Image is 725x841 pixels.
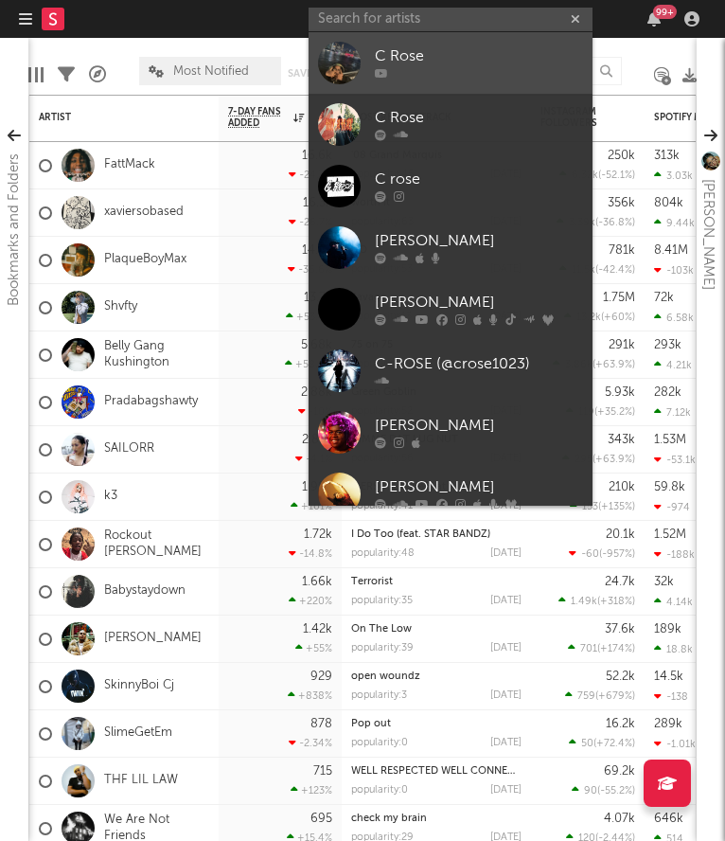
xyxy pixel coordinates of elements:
div: 929 [310,671,332,683]
div: popularity: 0 [351,738,408,748]
span: 7-Day Fans Added [228,106,289,129]
div: ( ) [562,453,635,465]
div: 16.3k [303,197,332,209]
div: C Rose [375,107,583,130]
div: 1.75M [603,292,635,304]
div: -10 % [298,405,332,418]
input: Search for artists [309,8,592,31]
div: WELL RESPECTED WELL CONNECTED [351,766,522,777]
a: C rose [309,155,592,217]
div: ( ) [558,595,635,607]
div: popularity: 39 [351,643,414,653]
div: Pop out [351,719,522,729]
div: -188k [654,548,695,561]
div: +58.6 % [285,358,332,370]
div: I Do Too (feat. STAR BANDZ) [351,529,522,540]
div: -103k [654,264,694,277]
a: Pop out [351,719,391,729]
div: 313k [654,150,680,162]
div: -26.7 % [289,216,332,228]
div: [DATE] [490,738,522,748]
div: 878 [310,718,332,730]
div: +55 % [295,642,332,654]
div: -24.7 % [289,169,332,181]
a: Belly Gang Kushington [104,339,209,371]
div: popularity: 41 [351,501,413,511]
div: [DATE] [490,643,522,653]
div: popularity: 0 [351,785,408,796]
span: +63.9 % [595,455,632,465]
span: -52.1 % [601,170,632,181]
span: +679 % [598,691,632,702]
div: 6.58k [654,312,694,324]
div: 1.52M [654,528,686,541]
div: 16.6k [302,150,332,162]
div: 1.53M [654,434,686,446]
a: SkinnyBoi Cj [104,678,174,694]
div: ( ) [557,216,635,228]
a: C-ROSE (@crose1023) [309,340,592,402]
div: [PERSON_NAME] [375,415,583,438]
div: 13.7k [304,292,332,304]
button: Save [288,68,312,79]
div: 52.2k [606,671,635,683]
div: ( ) [559,169,635,181]
div: 356k [608,197,635,209]
a: Babystaydown [104,583,186,599]
div: Artist [39,112,181,123]
div: ( ) [569,737,635,749]
div: 3.03k [654,170,693,182]
div: [DATE] [490,501,522,511]
a: Terrorist [351,577,393,587]
div: 69.2k [604,765,635,778]
div: 1.42k [303,623,332,635]
a: Shvfty [104,299,137,315]
div: -1.01k [654,738,696,750]
a: SAILORR [104,441,154,457]
div: [DATE] [490,785,522,796]
div: 32k [654,576,674,588]
div: Bookmarks and Folders [3,153,26,306]
span: +174 % [600,644,632,654]
div: 18.8k [654,643,693,655]
div: [DATE] [490,548,522,559]
div: 4.21k [654,359,692,371]
div: 14.4k [302,244,332,257]
div: 343k [608,434,635,446]
div: +123 % [291,784,332,796]
div: +101 % [291,500,332,512]
a: Rockout [PERSON_NAME] [104,528,209,561]
div: 1.66k [302,576,332,588]
div: 291k [609,339,635,351]
div: 37.6k [605,623,635,635]
div: popularity: 35 [351,596,413,606]
div: 9.44k [654,217,695,229]
div: 4.14k [654,596,693,608]
div: ( ) [565,689,635,702]
span: +72.4 % [596,739,632,749]
div: 1.72k [304,528,332,541]
div: -138 [654,690,688,703]
div: 8.41M [654,244,688,257]
button: 99+ [647,11,661,27]
div: [DATE] [490,690,522,701]
a: WELL RESPECTED WELL CONNECTED [351,766,535,777]
a: [PERSON_NAME] [309,402,592,463]
div: ( ) [566,405,635,418]
a: FattMack [104,157,155,173]
div: ( ) [569,547,635,560]
div: 14.5k [654,671,683,683]
div: [PERSON_NAME] [375,476,583,499]
span: 1.49k [571,597,597,607]
span: -36.8 % [598,218,632,228]
div: [DATE] [490,596,522,606]
span: -957 % [602,549,632,560]
span: +60 % [604,313,632,323]
div: C-ROSE (@crose1023) [375,353,583,376]
span: -42.4 % [598,265,632,276]
span: -60 [581,549,599,560]
div: ( ) [559,263,635,276]
div: 715 [313,765,332,778]
div: -14.8 % [289,547,332,560]
div: 2.88k [301,386,332,399]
